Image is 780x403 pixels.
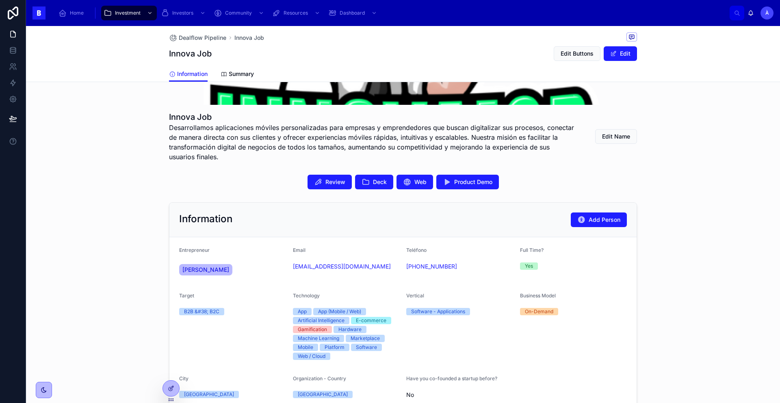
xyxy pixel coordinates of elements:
[293,375,346,381] span: Organization - Country
[326,6,381,20] a: Dashboard
[765,10,769,16] span: À
[177,70,208,78] span: Information
[169,67,208,82] a: Information
[293,262,391,271] a: [EMAIL_ADDRESS][DOMAIN_NAME]
[356,317,386,324] div: E-commerce
[169,34,226,42] a: Dealflow Pipeline
[179,34,226,42] span: Dealflow Pipeline
[234,34,264,42] a: Innova Job
[436,175,499,189] button: Product Demo
[179,247,210,253] span: Entrepreneur
[101,6,157,20] a: Investment
[525,262,533,270] div: Yes
[602,132,630,141] span: Edit Name
[298,353,325,360] div: Web / Cloud
[406,292,424,299] span: Vertical
[32,6,45,19] img: App logo
[318,308,361,315] div: App (Mobile / Web)
[525,308,553,315] div: On-Demand
[520,292,556,299] span: Business Model
[298,326,327,333] div: Gamification
[179,212,232,225] h2: Information
[158,6,210,20] a: Investors
[56,6,89,20] a: Home
[169,111,576,123] h1: Innova Job
[520,247,544,253] span: Full Time?
[293,292,320,299] span: Technology
[179,292,194,299] span: Target
[169,48,212,59] h1: Innova Job
[298,308,307,315] div: App
[270,6,324,20] a: Resources
[293,247,305,253] span: Email
[406,247,427,253] span: Teléfono
[406,391,513,399] span: No
[184,308,219,315] div: B2B &#38; B2C
[179,375,188,381] span: City
[414,178,427,186] span: Web
[356,344,377,351] div: Software
[325,178,345,186] span: Review
[298,344,313,351] div: Mobile
[298,391,348,398] div: [GEOGRAPHIC_DATA]
[229,70,254,78] span: Summary
[169,123,576,162] span: Desarrollamos aplicaciones móviles personalizadas para empresas y emprendedores que buscan digita...
[561,50,594,58] span: Edit Buttons
[221,67,254,83] a: Summary
[396,175,433,189] button: Web
[184,391,234,398] div: [GEOGRAPHIC_DATA]
[411,308,465,315] div: Software - Applications
[406,375,497,381] span: Have you co-founded a startup before?
[52,4,730,22] div: scrollable content
[373,178,387,186] span: Deck
[454,178,492,186] span: Product Demo
[284,10,308,16] span: Resources
[298,335,339,342] div: Machine Learning
[355,175,393,189] button: Deck
[571,212,627,227] button: Add Person
[325,344,344,351] div: Platform
[595,129,637,144] button: Edit Name
[589,216,620,224] span: Add Person
[182,266,229,274] span: [PERSON_NAME]
[338,326,362,333] div: Hardware
[604,46,637,61] button: Edit
[351,335,380,342] div: Marketplace
[225,10,252,16] span: Community
[115,10,141,16] span: Investment
[340,10,365,16] span: Dashboard
[308,175,352,189] button: Review
[406,262,457,271] a: [PHONE_NUMBER]
[179,264,232,275] a: [PERSON_NAME]
[554,46,600,61] button: Edit Buttons
[298,317,344,324] div: Artificial Intelligence
[70,10,84,16] span: Home
[172,10,193,16] span: Investors
[211,6,268,20] a: Community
